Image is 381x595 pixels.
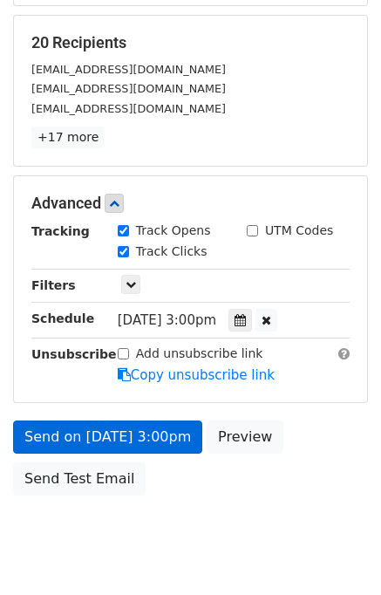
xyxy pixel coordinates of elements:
h5: Advanced [31,194,350,213]
strong: Unsubscribe [31,347,117,361]
label: Track Opens [136,222,211,240]
a: Send Test Email [13,462,146,496]
iframe: Chat Widget [294,511,381,595]
a: Send on [DATE] 3:00pm [13,421,202,454]
h5: 20 Recipients [31,33,350,52]
a: +17 more [31,127,105,148]
span: [DATE] 3:00pm [118,312,216,328]
a: Copy unsubscribe link [118,367,275,383]
strong: Filters [31,278,76,292]
strong: Schedule [31,311,94,325]
small: [EMAIL_ADDRESS][DOMAIN_NAME] [31,82,226,95]
label: UTM Codes [265,222,333,240]
small: [EMAIL_ADDRESS][DOMAIN_NAME] [31,102,226,115]
a: Preview [207,421,283,454]
strong: Tracking [31,224,90,238]
label: Track Clicks [136,243,208,261]
small: [EMAIL_ADDRESS][DOMAIN_NAME] [31,63,226,76]
label: Add unsubscribe link [136,345,263,363]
